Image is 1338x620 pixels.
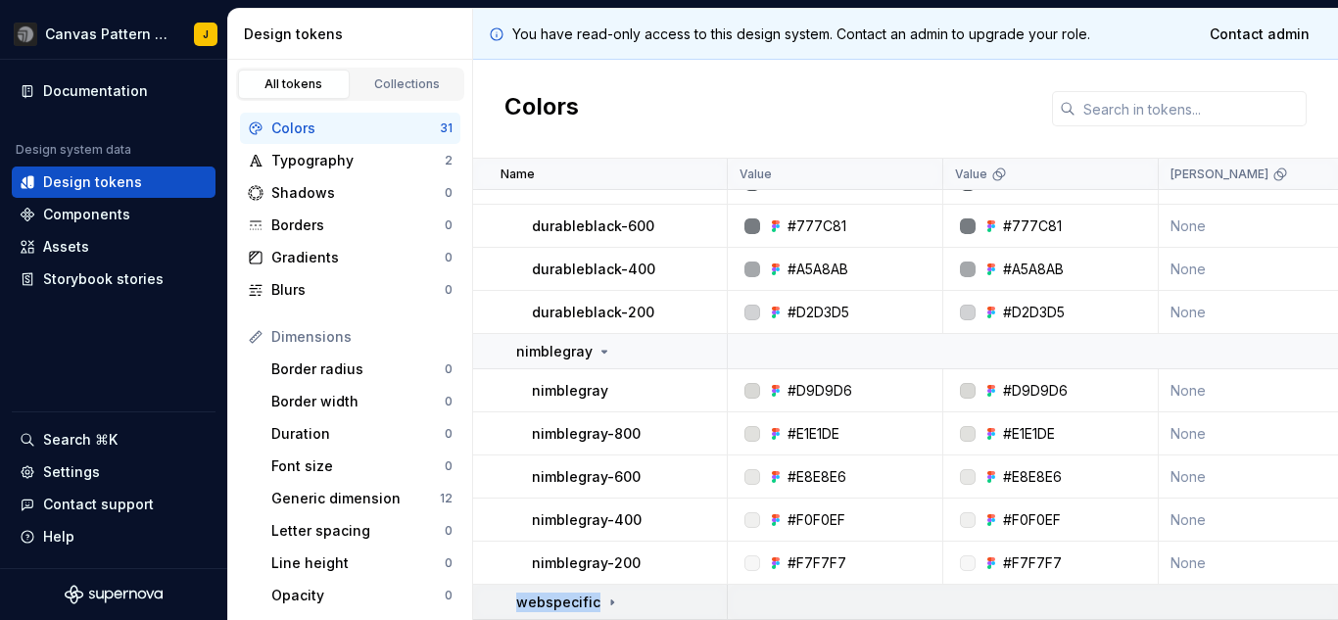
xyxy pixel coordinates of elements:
[532,553,641,573] p: nimblegray-200
[532,216,654,236] p: durableblack-600
[532,467,641,487] p: nimblegray-600
[1003,510,1061,530] div: #F0F0EF
[43,495,154,514] div: Contact support
[271,359,445,379] div: Border radius
[271,248,445,267] div: Gradients
[263,515,460,547] a: Letter spacing0
[501,167,535,182] p: Name
[445,426,453,442] div: 0
[504,91,579,126] h2: Colors
[532,510,642,530] p: nimblegray-400
[263,451,460,482] a: Font size0
[1003,467,1062,487] div: #E8E8E6
[1210,24,1310,44] span: Contact admin
[65,585,163,604] svg: Supernova Logo
[12,167,215,198] a: Design tokens
[12,521,215,552] button: Help
[1075,91,1307,126] input: Search in tokens...
[1171,167,1268,182] p: [PERSON_NAME]
[1003,260,1064,279] div: #A5A8AB
[271,392,445,411] div: Border width
[788,510,845,530] div: #F0F0EF
[516,342,593,361] p: nimblegray
[532,260,655,279] p: durableblack-400
[788,303,849,322] div: #D2D3D5
[532,303,654,322] p: durableblack-200
[445,588,453,603] div: 0
[788,216,846,236] div: #777C81
[14,23,37,46] img: 3ce36157-9fde-47d2-9eb8-fa8ebb961d3d.png
[43,237,89,257] div: Assets
[1003,381,1068,401] div: #D9D9D6
[788,381,852,401] div: #D9D9D6
[43,527,74,547] div: Help
[1003,303,1065,322] div: #D2D3D5
[445,282,453,298] div: 0
[271,183,445,203] div: Shadows
[788,260,848,279] div: #A5A8AB
[263,418,460,450] a: Duration0
[12,456,215,488] a: Settings
[955,167,987,182] p: Value
[45,24,170,44] div: Canvas Pattern Library (Master)
[263,483,460,514] a: Generic dimension12
[43,269,164,289] div: Storybook stories
[788,424,839,444] div: #E1E1DE
[445,185,453,201] div: 0
[43,81,148,101] div: Documentation
[532,381,608,401] p: nimblegray
[271,586,445,605] div: Opacity
[43,205,130,224] div: Components
[271,489,440,508] div: Generic dimension
[445,394,453,409] div: 0
[1197,17,1322,52] a: Contact admin
[512,24,1090,44] p: You have read-only access to this design system. Contact an admin to upgrade your role.
[263,354,460,385] a: Border radius0
[16,142,131,158] div: Design system data
[532,424,641,444] p: nimblegray-800
[244,24,464,44] div: Design tokens
[240,210,460,241] a: Borders0
[12,199,215,230] a: Components
[12,231,215,262] a: Assets
[271,521,445,541] div: Letter spacing
[4,13,223,55] button: Canvas Pattern Library (Master)J
[43,430,118,450] div: Search ⌘K
[271,456,445,476] div: Font size
[12,424,215,455] button: Search ⌘K
[271,151,445,170] div: Typography
[445,361,453,377] div: 0
[263,548,460,579] a: Line height0
[516,593,600,612] p: webspecific
[271,215,445,235] div: Borders
[203,26,209,42] div: J
[358,76,456,92] div: Collections
[740,167,772,182] p: Value
[271,424,445,444] div: Duration
[445,458,453,474] div: 0
[263,580,460,611] a: Opacity0
[445,523,453,539] div: 0
[12,75,215,107] a: Documentation
[240,145,460,176] a: Typography2
[263,386,460,417] a: Border width0
[1003,424,1055,444] div: #E1E1DE
[12,263,215,295] a: Storybook stories
[788,553,846,573] div: #F7F7F7
[440,491,453,506] div: 12
[245,76,343,92] div: All tokens
[445,555,453,571] div: 0
[240,177,460,209] a: Shadows0
[1003,553,1062,573] div: #F7F7F7
[43,172,142,192] div: Design tokens
[271,553,445,573] div: Line height
[445,250,453,265] div: 0
[1003,216,1062,236] div: #777C81
[445,217,453,233] div: 0
[240,274,460,306] a: Blurs0
[271,119,440,138] div: Colors
[12,489,215,520] button: Contact support
[440,120,453,136] div: 31
[43,462,100,482] div: Settings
